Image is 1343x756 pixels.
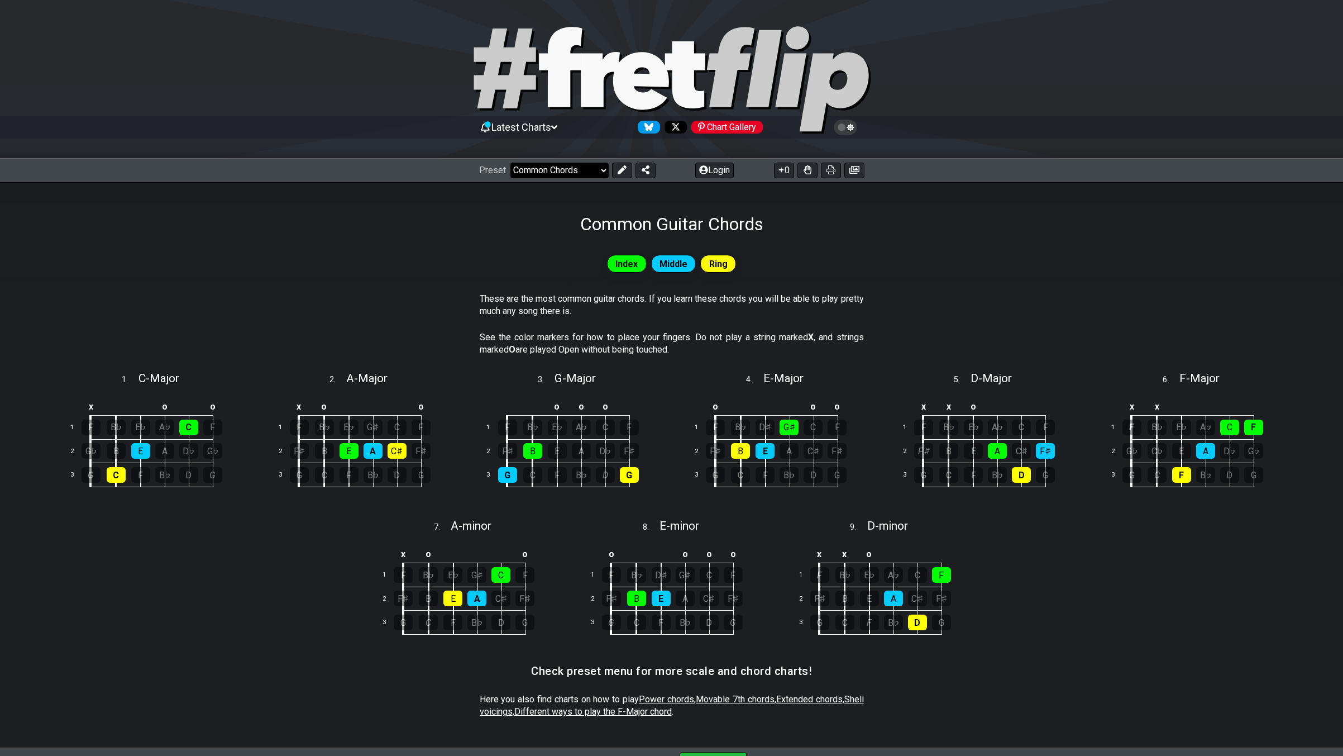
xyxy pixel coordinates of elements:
div: G [914,467,933,483]
div: C [731,467,750,483]
div: D [388,467,407,483]
span: Ring [709,256,728,272]
div: G [706,467,725,483]
button: 0 [774,163,794,178]
div: C♯ [700,591,719,606]
div: B♭ [315,420,334,435]
td: o [152,397,176,416]
div: C♯ [491,591,510,606]
span: Latest Charts [491,121,551,133]
div: F [620,420,639,435]
div: A♭ [572,420,591,435]
p: Here you also find charts on how to play , , , , . [480,693,864,719]
div: A [676,591,695,606]
td: x [78,397,104,416]
div: D [700,615,719,630]
div: G [515,615,534,630]
div: F [1036,420,1055,435]
div: C♯ [804,443,823,459]
div: F [652,615,671,630]
button: Share Preset [635,163,656,178]
td: o [702,397,728,416]
td: 1 [688,416,715,440]
td: 3 [1105,463,1131,487]
div: F [914,420,933,435]
div: B [835,591,854,606]
span: 6 . [1163,374,1179,386]
div: B♭ [884,615,903,630]
span: E - Major [763,372,804,385]
div: G [1036,467,1055,483]
div: F [443,615,462,630]
div: C [1148,467,1167,483]
span: 5 . [954,374,971,386]
div: E [756,443,775,459]
button: Toggle Dexterity for all fretkits [797,163,818,178]
span: Toggle light / dark theme [839,122,852,132]
div: C [835,615,854,630]
div: F [1122,420,1141,435]
div: B [627,591,646,606]
div: A♭ [1196,420,1215,435]
div: D [596,467,615,483]
div: D♯ [756,420,775,435]
div: G [828,467,847,483]
div: F♯ [515,591,534,606]
div: E [964,443,983,459]
div: F [131,467,150,483]
td: 2 [896,439,923,463]
div: B [939,443,958,459]
span: 8 . [643,521,659,534]
a: #fretflip at Pinterest [687,121,763,134]
span: A - Major [346,372,388,385]
td: o [857,545,882,563]
div: G [82,467,101,483]
span: G - Major [555,372,596,385]
td: x [1119,397,1145,416]
td: 2 [376,587,403,611]
div: C [315,467,334,483]
div: F♯ [290,443,309,459]
td: o [513,545,537,563]
div: B♭ [939,420,958,435]
td: 3 [688,463,715,487]
div: B [523,443,542,459]
div: C♯ [1012,443,1031,459]
div: F [290,420,309,435]
span: C - Major [138,372,179,385]
div: F [412,420,431,435]
p: See the color markers for how to place your fingers. Do not play a string marked , and strings ma... [480,331,864,356]
td: x [390,545,416,563]
td: o [416,545,441,563]
div: A [988,443,1007,459]
span: 3 . [538,374,555,386]
div: F♯ [810,591,829,606]
span: Index [615,256,638,272]
div: F [860,615,879,630]
div: B [315,443,334,459]
div: B♭ [364,467,383,483]
div: A [155,443,174,459]
div: B♭ [107,420,126,435]
div: F [340,467,359,483]
span: Extended chords [776,694,843,705]
div: C [491,567,510,583]
td: o [673,545,697,563]
span: Middle [659,256,687,272]
div: C [107,467,126,483]
div: A♭ [884,567,903,583]
h1: Common Guitar Chords [580,213,763,235]
td: 1 [376,563,403,587]
td: 3 [584,611,611,635]
div: D [1220,467,1239,483]
div: G [412,467,431,483]
td: o [593,397,617,416]
div: C [388,420,407,435]
div: F♯ [620,443,639,459]
span: 4 . [746,374,763,386]
td: o [721,545,745,563]
div: C [627,615,646,630]
td: o [312,397,337,416]
td: 3 [272,463,299,487]
div: A [467,591,486,606]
